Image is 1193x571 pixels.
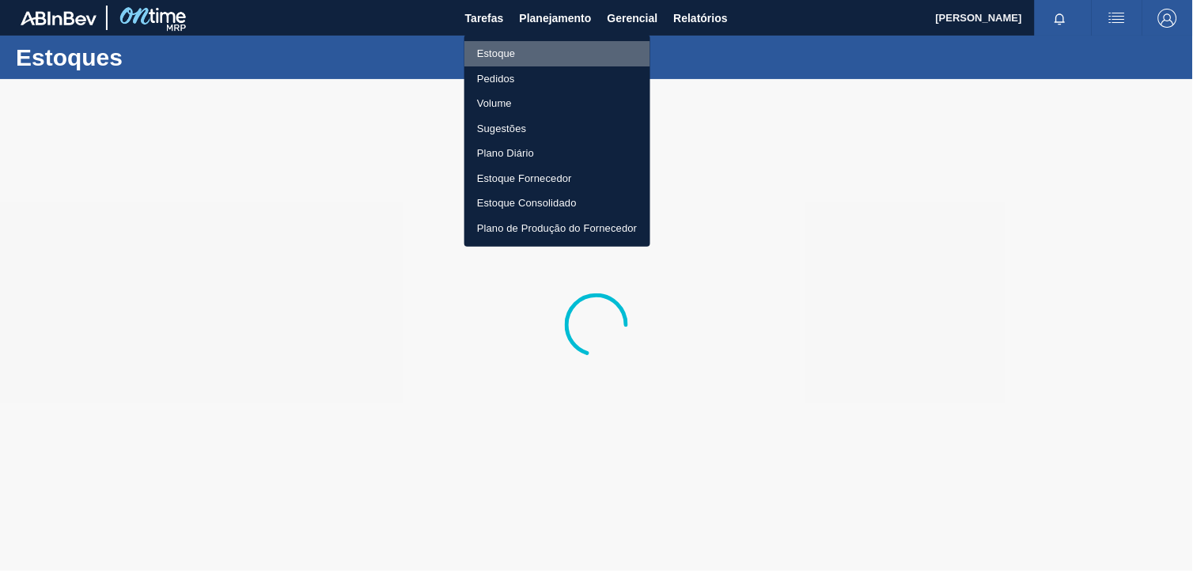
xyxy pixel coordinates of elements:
[464,216,650,241] a: Plano de Produção do Fornecedor
[464,141,650,166] a: Plano Diário
[464,116,650,142] a: Sugestões
[464,191,650,216] a: Estoque Consolidado
[464,66,650,92] a: Pedidos
[464,91,650,116] a: Volume
[464,41,650,66] a: Estoque
[464,166,650,191] a: Estoque Fornecedor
